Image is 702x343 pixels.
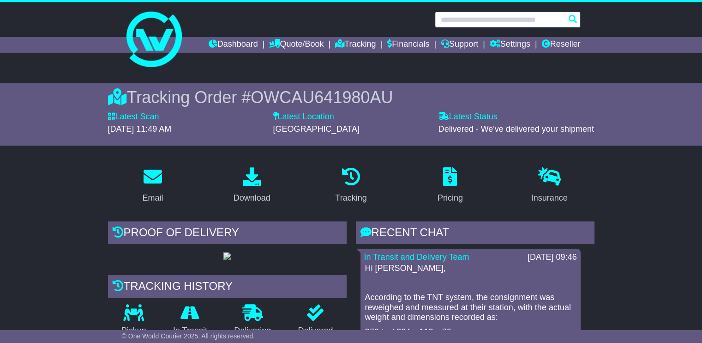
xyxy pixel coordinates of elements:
[251,88,393,107] span: OWCAU641980AU
[209,37,258,53] a: Dashboard
[136,164,169,208] a: Email
[228,164,276,208] a: Download
[108,124,172,134] span: [DATE] 11:49 AM
[108,87,594,107] div: Tracking Order #
[108,221,347,246] div: Proof of Delivery
[335,37,376,53] a: Tracking
[490,37,530,53] a: Settings
[122,332,255,340] span: © One World Courier 2025. All rights reserved.
[356,221,594,246] div: RECENT CHAT
[438,192,463,204] div: Pricing
[525,164,574,208] a: Insurance
[528,252,577,263] div: [DATE] 09:46
[234,192,270,204] div: Download
[284,326,346,336] p: Delivered
[387,37,429,53] a: Financials
[365,263,576,274] p: Hi [PERSON_NAME],
[364,252,469,262] a: In Transit and Delivery Team
[365,293,576,323] p: According to the TNT system, the consignment was reweighed and measured at their station, with th...
[223,252,231,260] img: GetPodImage
[329,164,372,208] a: Tracking
[438,112,498,122] label: Latest Status
[432,164,469,208] a: Pricing
[541,37,580,53] a: Reseller
[273,124,360,134] span: [GEOGRAPHIC_DATA]
[108,112,159,122] label: Latest Scan
[438,124,594,134] span: Delivered - We've delivered your shipment
[365,327,576,337] p: 270 kg | 204 x 112 x 76 cm
[221,326,284,336] p: Delivering
[142,192,163,204] div: Email
[531,192,568,204] div: Insurance
[273,112,334,122] label: Latest Location
[269,37,324,53] a: Quote/Book
[441,37,478,53] a: Support
[335,192,366,204] div: Tracking
[108,326,160,336] p: Pickup
[108,275,347,300] div: Tracking history
[160,326,221,336] p: In Transit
